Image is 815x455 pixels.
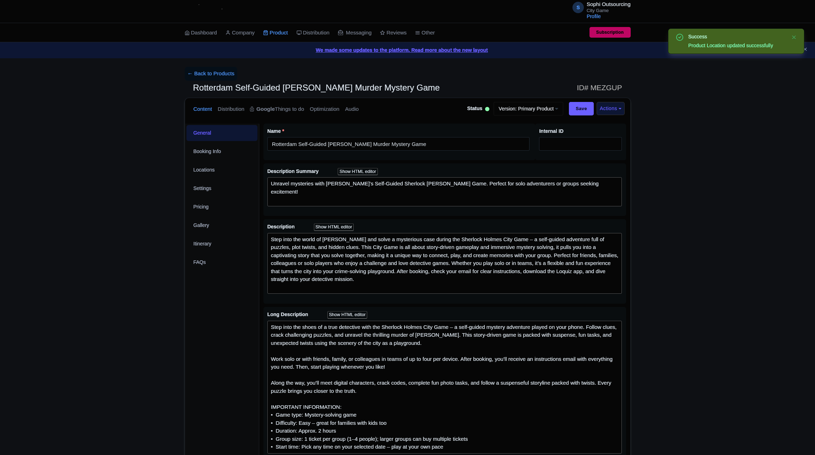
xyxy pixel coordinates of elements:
a: Dashboard [185,23,217,43]
a: FAQs [186,254,257,270]
span: Description Summary [267,168,320,174]
span: Status [467,105,483,112]
a: Audio [345,98,359,120]
span: Internal ID [539,128,563,134]
a: Messaging [338,23,372,43]
small: City Game [587,8,630,13]
a: Product [263,23,288,43]
a: S Sophi Outsourcing City Game [568,1,630,13]
a: Other [415,23,435,43]
a: Itinerary [186,236,257,252]
div: Show HTML editor [327,311,368,319]
input: Save [569,102,594,115]
a: Pricing [186,199,257,215]
span: Sophi Outsourcing [587,1,630,7]
div: Success [688,33,786,40]
span: Rotterdam Self-Guided [PERSON_NAME] Murder Mystery Game [193,83,440,92]
span: Description [267,224,296,229]
a: Settings [186,180,257,196]
button: Close [791,33,797,42]
a: Distribution [218,98,244,120]
div: Unravel mysteries with [PERSON_NAME]'s Self-Guided Sherlock [PERSON_NAME] Game. Perfect for solo ... [271,180,619,204]
div: Show HTML editor [338,168,378,175]
a: Distribution [297,23,330,43]
span: ID# MEZGUP [577,81,622,95]
a: We made some updates to the platform. Read more about the new layout [4,47,811,54]
strong: Google [256,105,275,113]
a: Profile [587,13,601,19]
a: GoogleThings to do [250,98,304,120]
a: Locations [186,162,257,178]
a: Company [226,23,255,43]
div: Active [484,104,491,115]
a: Subscription [589,27,631,38]
span: Long Description [267,312,310,317]
a: Reviews [380,23,407,43]
img: logo-ab69f6fb50320c5b225c76a69d11143b.png [181,4,236,19]
a: Gallery [186,217,257,233]
span: S [572,2,584,13]
a: Content [194,98,212,120]
div: Step into the world of [PERSON_NAME] and solve a mysterious case during the Sherlock Holmes City ... [271,235,619,292]
div: Step into the shoes of a true detective with the Sherlock Holmes City Game – a self-guided myster... [271,323,619,451]
div: Product Location updated successfully [688,42,786,49]
div: Show HTML editor [314,223,354,231]
a: Booking Info [186,143,257,159]
span: Name [267,128,281,134]
button: Close announcement [803,46,808,54]
a: ← Back to Products [185,67,238,81]
a: General [186,125,257,141]
a: Version: Primary Product [494,102,563,115]
button: Actions [597,102,624,115]
a: Optimization [310,98,339,120]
